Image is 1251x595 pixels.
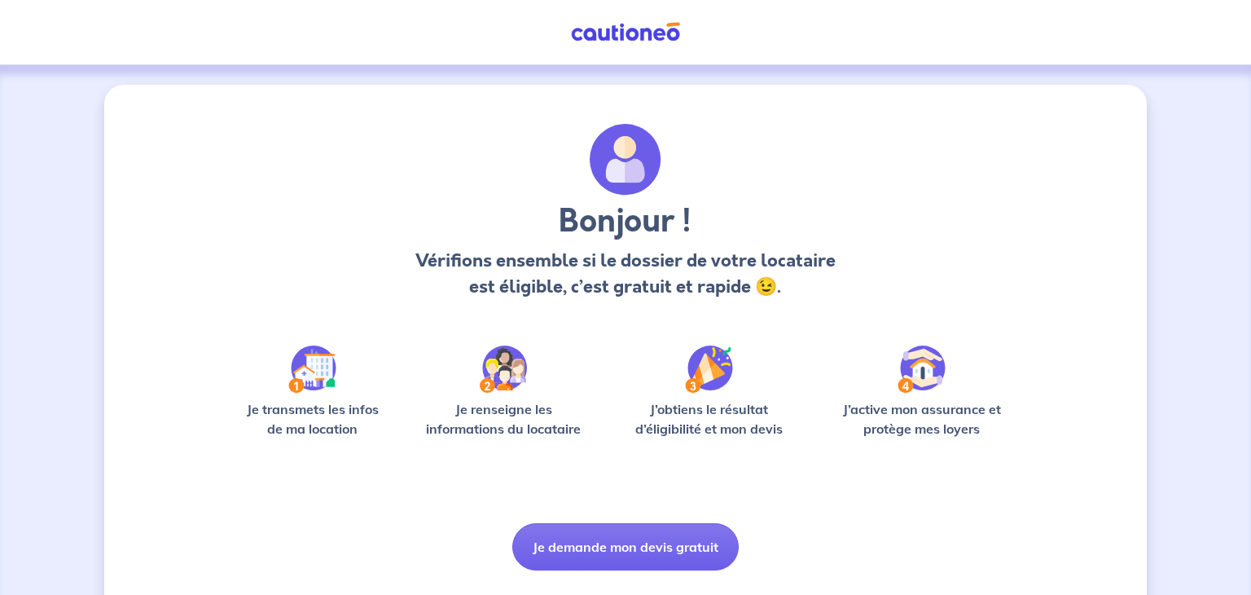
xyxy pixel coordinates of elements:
img: /static/c0a346edaed446bb123850d2d04ad552/Step-2.svg [480,346,527,393]
p: J’obtiens le résultat d’éligibilité et mon devis [617,399,801,439]
img: archivate [590,124,661,196]
p: Vérifions ensemble si le dossier de votre locataire est éligible, c’est gratuit et rapide 😉. [410,248,840,300]
p: J’active mon assurance et protège mes loyers [827,399,1016,439]
img: /static/f3e743aab9439237c3e2196e4328bba9/Step-3.svg [685,346,733,393]
img: Cautioneo [564,22,687,42]
img: /static/bfff1cf634d835d9112899e6a3df1a5d/Step-4.svg [898,346,946,393]
h3: Bonjour ! [410,202,840,241]
p: Je renseigne les informations du locataire [416,399,591,439]
p: Je transmets les infos de ma location [235,399,390,439]
button: Je demande mon devis gratuit [512,523,739,571]
img: /static/90a569abe86eec82015bcaae536bd8e6/Step-1.svg [288,346,336,393]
